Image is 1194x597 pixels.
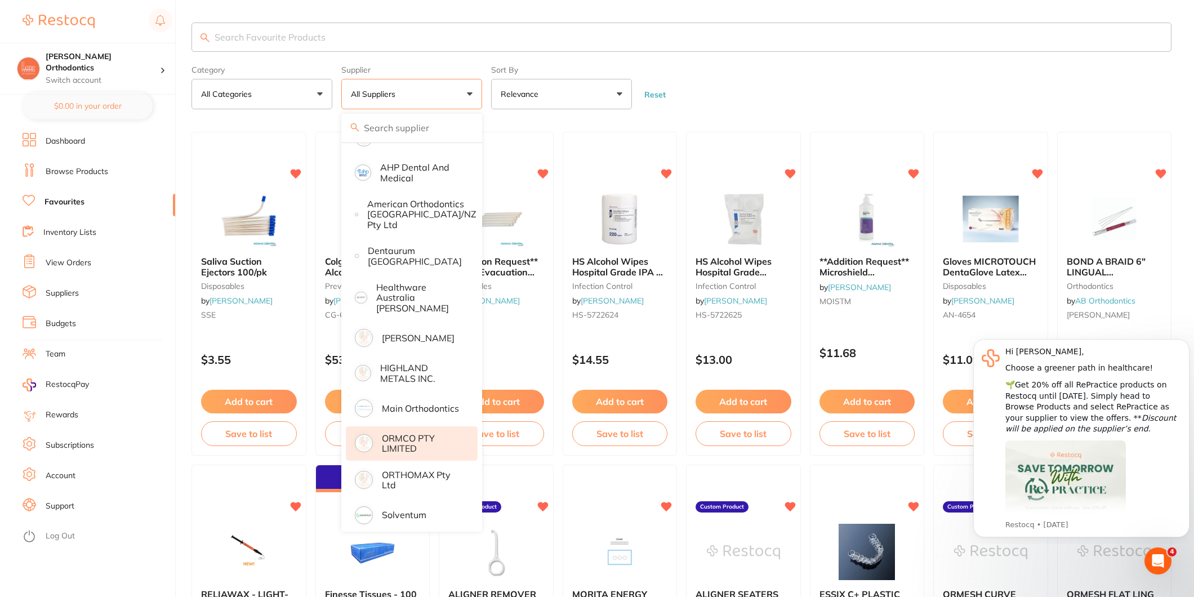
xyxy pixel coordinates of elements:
span: Gloves MICROTOUCH DentaGlove Latex Powder Free Small x 100 [943,256,1036,298]
button: Add to cart [325,390,421,413]
span: by [325,296,396,306]
p: All Categories [201,88,256,100]
label: Supplier [341,65,482,74]
small: orthodontics [1067,282,1162,291]
button: Save to list [696,421,791,446]
small: disposables [448,282,544,291]
button: Save to list [325,421,421,446]
img: RestocqPay [23,378,36,391]
span: by [696,296,767,306]
a: Account [46,470,75,482]
button: All Suppliers [341,79,482,109]
label: Category [191,65,332,74]
img: Harris Orthodontics [17,57,39,79]
span: by [819,282,891,292]
h4: Harris Orthodontics [46,51,160,73]
a: Restocq Logo [23,8,95,34]
p: [PERSON_NAME] [382,333,455,343]
button: Add to cart [819,390,915,413]
img: ESSIX C+ PLASTIC .040" 120MM CIRCLE - 1C120 [830,524,903,580]
span: by [943,296,1014,306]
span: Saliva Suction Ejectors 100/pk [201,256,267,277]
a: View Orders [46,257,91,269]
button: All Categories [191,79,332,109]
a: [PERSON_NAME] [704,296,767,306]
img: HS Alcohol Wipes Hospital Grade IPA 70 v/v 220 Tub [583,191,656,247]
p: Dentaurum [GEOGRAPHIC_DATA] [368,246,462,266]
a: Dashboard [46,136,85,147]
p: Healthware Australia [PERSON_NAME] [376,282,462,313]
span: SSE [201,310,216,320]
p: ORMCO PTY LIMITED [382,433,462,454]
button: Save to list [448,421,544,446]
span: 4 [1168,547,1177,556]
a: Log Out [46,531,75,542]
iframe: Intercom notifications message [969,329,1194,544]
button: Add to cart [696,390,791,413]
img: AHP Dental and Medical [357,166,369,179]
a: Inventory Lists [43,227,96,238]
a: [PERSON_NAME] [457,296,520,306]
span: by [1067,296,1135,306]
button: Relevance [491,79,632,109]
span: HS Alcohol Wipes Hospital Grade IPA 70 v/v 220 Tub [572,256,667,288]
a: [PERSON_NAME] [581,296,644,306]
span: CG-61038153 [325,310,376,320]
p: AHP Dental and Medical [380,162,462,183]
span: HS-5722625 [696,310,742,320]
p: $3.55 [201,353,297,366]
a: Team [46,349,65,360]
span: HS-5722624 [572,310,618,320]
button: Reset [641,90,669,100]
button: Add to cart [943,390,1039,413]
img: ORMESH CURVE LING PAD W/B [954,524,1027,580]
span: HS Alcohol Wipes Hospital Grade REFILL Pack 220 wipes [696,256,772,298]
img: Colgate Savacol Alcohol Free Mouth & Throat Rinse 300ml X 6 [336,191,409,247]
p: Main Orthodontics [382,403,459,413]
label: Custom Product [943,501,996,513]
a: [PERSON_NAME] [951,296,1014,306]
button: Save to list [201,421,297,446]
b: HS Alcohol Wipes Hospital Grade REFILL Pack 220 wipes [696,256,791,277]
p: $14.55 [572,353,668,366]
span: BOND A BRAID 6" LINGUAL [MEDICAL_DATA] WIRE (PK 10) [1067,256,1146,298]
p: $11.68 [819,346,915,359]
small: disposables [943,282,1039,291]
p: ORTHOMAX Pty Ltd [382,470,462,491]
iframe: Intercom live chat [1144,547,1171,574]
input: Search Favourite Products [191,23,1171,52]
img: MORITA ENERGY CHAIN CLOSED CLEAR [583,524,656,580]
a: Rewards [46,409,78,421]
img: HS Alcohol Wipes Hospital Grade REFILL Pack 220 wipes [707,191,780,247]
p: Switch account [46,75,160,86]
p: $3.63 [448,353,544,366]
img: BOND A BRAID 6" LINGUAL RETAINER WIRE (PK 10) [1077,191,1151,247]
button: Save to list [943,421,1039,446]
button: Save to list [572,421,668,446]
span: AN-4654 [943,310,975,320]
small: infection control [572,282,668,291]
a: RestocqPay [23,378,89,391]
small: disposables [201,282,297,291]
img: ORTHOMAX Pty Ltd [357,473,371,487]
p: HIGHLAND METALS INC. [380,363,462,384]
span: by [572,296,644,306]
input: Search supplier [341,114,482,142]
img: Healthware Australia Ridley [357,293,366,302]
label: Sort By [491,65,632,74]
p: American Orthodontics [GEOGRAPHIC_DATA]/NZ Pty Ltd [367,199,476,230]
a: Subscriptions [46,440,94,451]
img: Gloves MICROTOUCH DentaGlove Latex Powder Free Small x 100 [954,191,1027,247]
img: Restocq Logo [23,15,95,28]
p: $11.09 [943,353,1039,366]
button: Log Out [23,528,172,546]
label: Custom Product [696,501,749,513]
span: MOISTM [819,296,851,306]
button: Save to list [819,421,915,446]
span: by [201,296,273,306]
p: $13.00 [696,353,791,366]
small: preventative [325,282,421,291]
